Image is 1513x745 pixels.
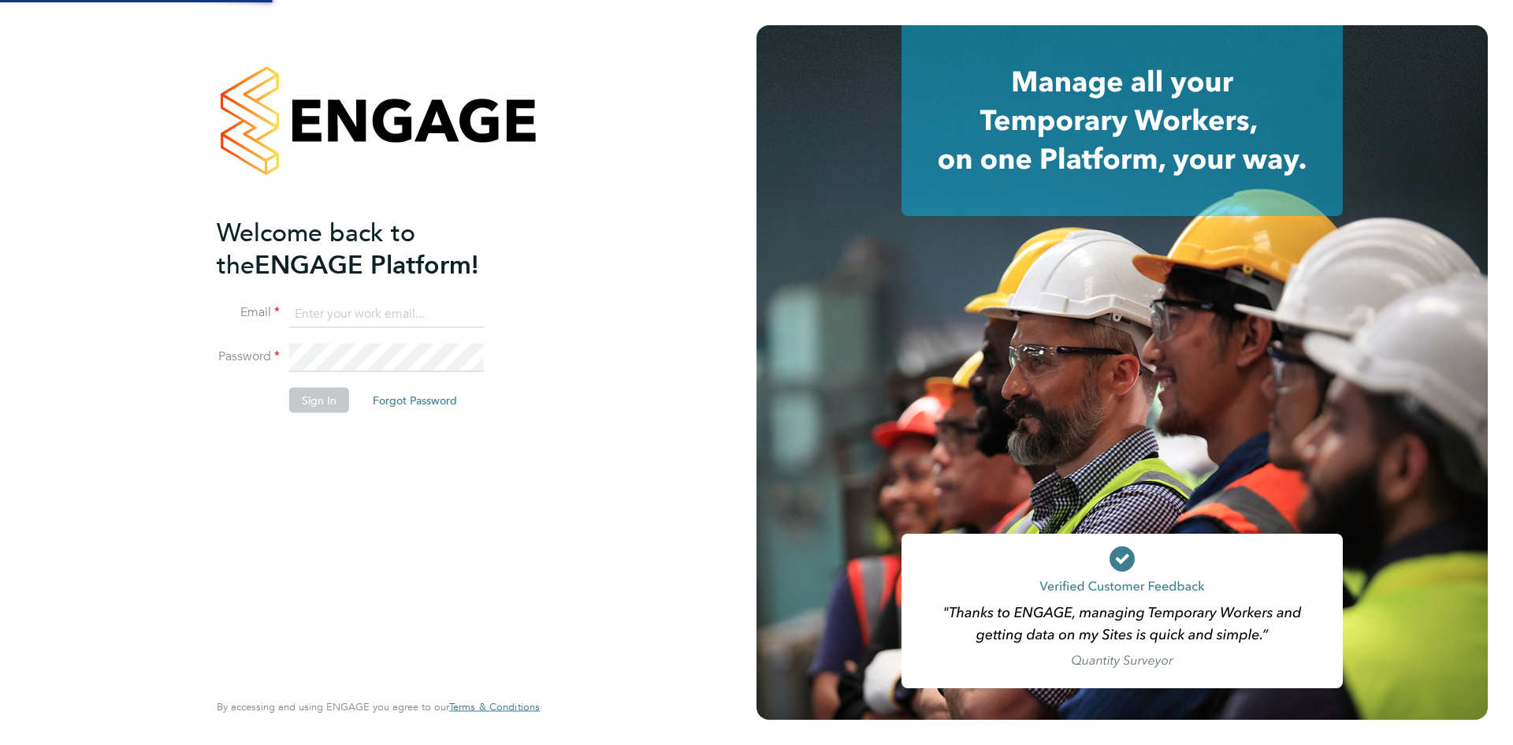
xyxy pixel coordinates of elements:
span: Welcome back to the [217,217,415,280]
label: Email [217,304,280,321]
span: Terms & Conditions [449,700,540,713]
button: Forgot Password [360,388,470,413]
span: By accessing and using ENGAGE you agree to our [217,700,540,713]
a: Terms & Conditions [449,701,540,713]
input: Enter your work email... [289,300,484,328]
button: Sign In [289,388,349,413]
label: Password [217,348,280,365]
h2: ENGAGE Platform! [217,216,524,281]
